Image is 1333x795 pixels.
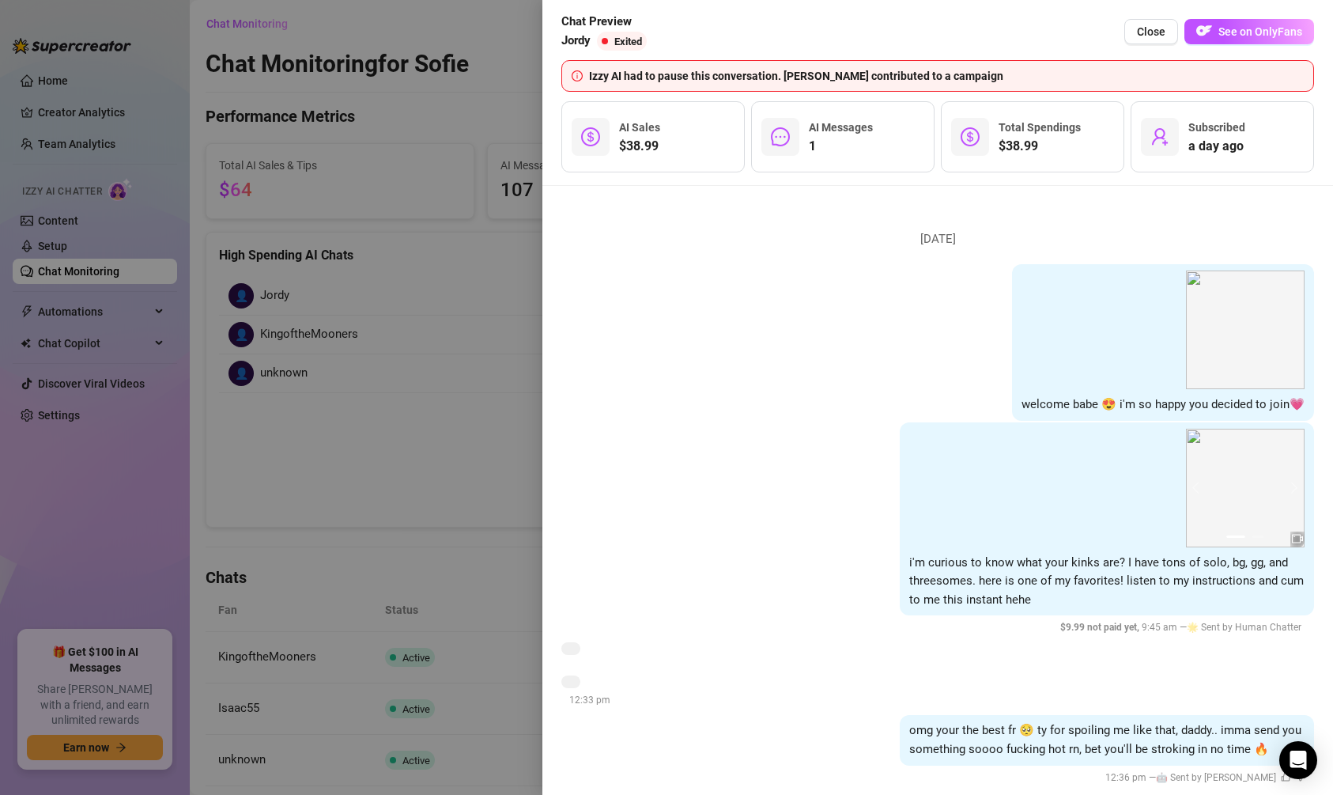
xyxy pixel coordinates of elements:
[1188,121,1245,134] span: Subscribed
[1060,622,1142,633] span: $ 9.99 not paid yet ,
[561,32,591,51] span: Jordy
[619,137,660,156] span: $38.99
[809,121,873,134] span: AI Messages
[809,137,873,156] span: 1
[1186,429,1305,547] img: media
[1192,482,1205,494] button: prev
[909,555,1304,607] span: i'm curious to know what your kinks are? I have tons of solo, bg, gg, and threesomes. here is one...
[1150,127,1169,146] span: user-add
[1186,271,1305,389] img: media
[1105,772,1306,783] span: 12:36 pm —
[999,137,1081,156] span: $38.99
[908,230,968,249] span: [DATE]
[1137,25,1165,38] span: Close
[1060,622,1306,633] span: 9:45 am —
[1156,772,1276,783] span: 🤖 Sent by [PERSON_NAME]
[1252,536,1264,538] button: 2
[569,695,610,706] span: 12:33 pm
[961,127,980,146] span: dollar
[1218,25,1302,38] span: See on OnlyFans
[561,13,653,32] span: Chat Preview
[614,36,642,47] span: Exited
[1124,19,1178,44] button: Close
[1021,397,1305,411] span: welcome babe 😍 i'm so happy you decided to join💗
[619,121,660,134] span: AI Sales
[909,723,1301,756] span: omg your the best fr 🥺 ty for spoiling me like that, daddy.. imma send you something soooo fuckin...
[1184,19,1314,45] a: OFSee on OnlyFans
[1188,137,1245,156] span: a day ago
[1184,19,1314,44] button: OFSee on OnlyFans
[1292,533,1303,544] span: video-camera
[771,127,790,146] span: message
[1279,741,1317,779] div: Open Intercom Messenger
[1187,622,1301,633] span: 🌟 Sent by Human Chatter
[1286,482,1298,494] button: next
[999,121,1081,134] span: Total Spendings
[589,67,1304,85] div: Izzy AI had to pause this conversation. [PERSON_NAME] contributed to a campaign
[581,127,600,146] span: dollar
[572,70,583,81] span: info-circle
[1196,23,1212,39] img: OF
